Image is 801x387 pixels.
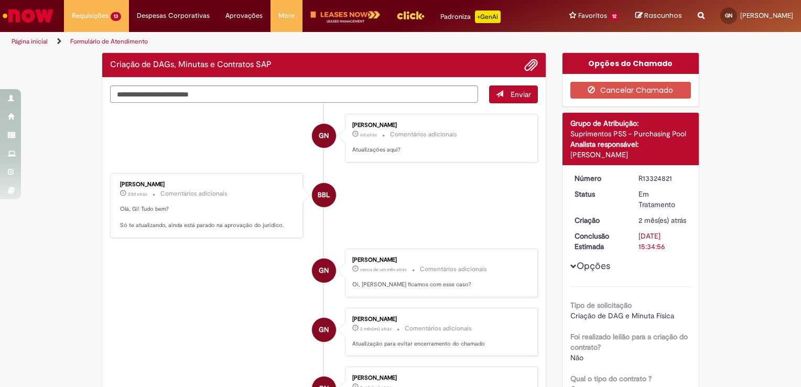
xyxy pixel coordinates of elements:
div: [PERSON_NAME] [120,181,295,188]
span: More [278,10,295,21]
span: GN [319,317,329,342]
small: Comentários adicionais [420,265,487,274]
div: [DATE] 15:34:56 [638,231,687,252]
div: Padroniza [440,10,501,23]
b: Tipo de solicitação [570,300,632,310]
span: 2 mês(es) atrás [360,326,392,332]
div: [PERSON_NAME] [570,149,691,160]
p: Oi, [PERSON_NAME] ficamos com esse caso? [352,281,527,289]
dt: Status [567,189,631,199]
p: Olá, Gi! Tudo bem? Só te atualizando, ainda está parado na aprovação do jurídico. [120,205,295,230]
img: click_logo_yellow_360x200.png [396,7,425,23]
span: 2 mês(es) atrás [638,216,686,225]
span: Aprovações [225,10,263,21]
div: [PERSON_NAME] [352,122,527,128]
span: GN [319,123,329,148]
div: Em Tratamento [638,189,687,210]
div: Suprimentos PSS - Purchasing Pool [570,128,691,139]
h2: Criação de DAGs, Minutas e Contratos SAP Histórico de tíquete [110,60,272,70]
div: Breno Betarelli Lopes [312,183,336,207]
span: 20d atrás [128,191,147,197]
span: Rascunhos [644,10,682,20]
small: Comentários adicionais [160,189,228,198]
span: GN [725,12,732,19]
time: 28/08/2025 16:23:02 [360,266,407,273]
a: Rascunhos [635,11,682,21]
time: 11/09/2025 09:06:36 [128,191,147,197]
time: 24/09/2025 19:29:28 [360,132,377,138]
span: cerca de um mês atrás [360,266,407,273]
span: Requisições [72,10,109,21]
span: Despesas Corporativas [137,10,210,21]
div: R13324821 [638,173,687,184]
div: [PERSON_NAME] [352,375,527,381]
p: +GenAi [475,10,501,23]
div: [PERSON_NAME] [352,316,527,322]
ul: Trilhas de página [8,32,526,51]
button: Adicionar anexos [524,58,538,72]
span: [PERSON_NAME] [740,11,793,20]
dt: Número [567,173,631,184]
p: Atualizações aqui? [352,146,527,154]
div: Analista responsável: [570,139,691,149]
b: Qual o tipo do contrato ? [570,374,652,383]
span: 12 [609,12,620,21]
span: 13 [111,12,121,21]
time: 25/07/2025 16:21:53 [638,216,686,225]
div: [PERSON_NAME] [352,257,527,263]
small: Comentários adicionais [390,130,457,139]
div: Giovanna Ferreira Nicolini [312,259,336,283]
a: Página inicial [12,37,48,46]
dt: Conclusão Estimada [567,231,631,252]
span: Não [570,353,583,362]
small: Comentários adicionais [405,324,472,333]
div: 25/07/2025 16:21:53 [638,215,687,225]
img: logo-leases-transp-branco.png [310,10,381,24]
div: Grupo de Atribuição: [570,118,691,128]
b: Foi realizado leilão para a criação do contrato? [570,332,688,352]
div: Giovanna Ferreira Nicolini [312,124,336,148]
span: 6d atrás [360,132,377,138]
a: Formulário de Atendimento [70,37,148,46]
img: ServiceNow [1,5,55,26]
div: Opções do Chamado [562,53,699,74]
dt: Criação [567,215,631,225]
textarea: Digite sua mensagem aqui... [110,85,478,103]
p: Atualização para evitar encerramento do chamado [352,340,527,348]
span: Enviar [511,90,531,99]
span: Criação de DAG e Minuta Física [570,311,674,320]
span: GN [319,258,329,283]
time: 11/08/2025 11:47:45 [360,326,392,332]
div: Giovanna Ferreira Nicolini [312,318,336,342]
span: BBL [318,182,330,208]
button: Cancelar Chamado [570,82,691,99]
button: Enviar [489,85,538,103]
span: Favoritos [578,10,607,21]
